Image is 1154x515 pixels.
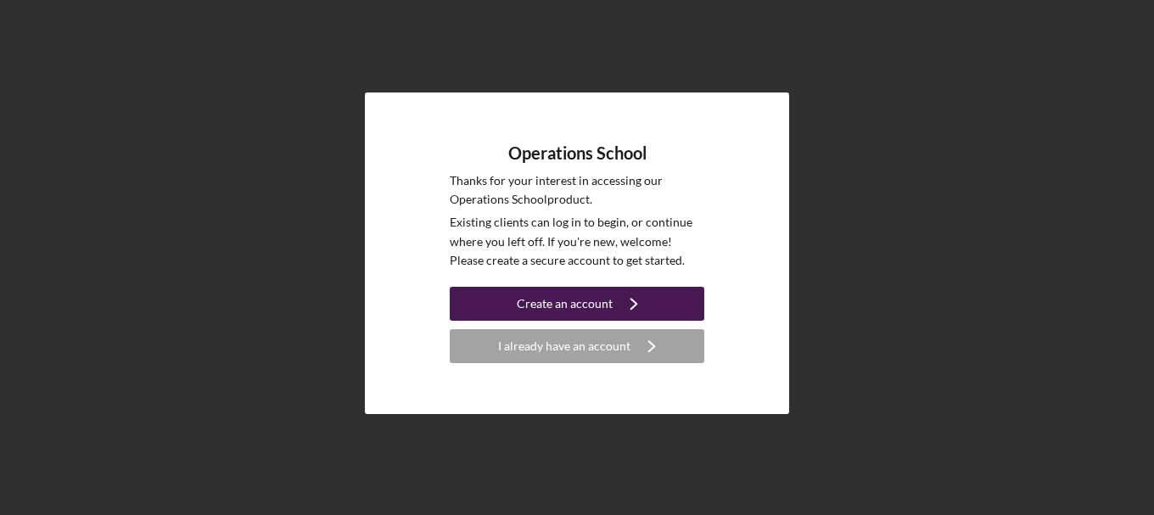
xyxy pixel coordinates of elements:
[450,213,704,270] p: Existing clients can log in to begin, or continue where you left off. If you're new, welcome! Ple...
[498,329,630,363] div: I already have an account
[508,143,647,163] h4: Operations School
[450,329,704,363] button: I already have an account
[450,287,704,325] a: Create an account
[517,287,613,321] div: Create an account
[450,171,704,210] p: Thanks for your interest in accessing our Operations School product.
[450,287,704,321] button: Create an account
